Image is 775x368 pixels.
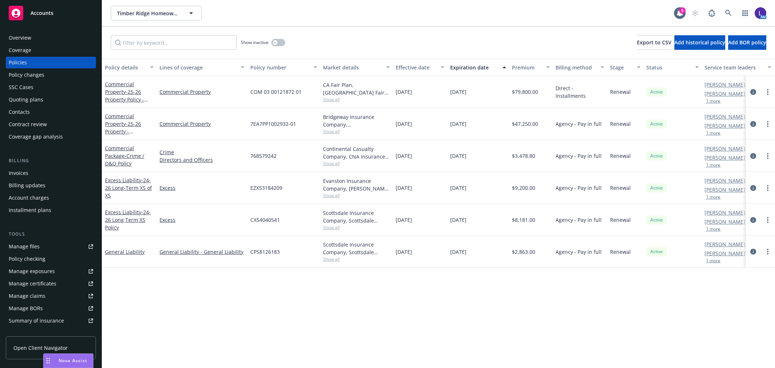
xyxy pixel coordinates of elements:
a: [PERSON_NAME] [705,209,745,216]
a: Billing updates [6,180,96,191]
a: more [763,247,772,256]
a: Manage files [6,241,96,252]
button: Billing method [553,59,607,76]
span: Show all [323,256,390,262]
a: [PERSON_NAME] [705,186,745,193]
a: General Liability - General Liability [160,248,245,256]
span: - 24-26 Long-Term XS of XS [105,177,152,199]
div: 5 [679,7,686,14]
span: - 24-26 Long Term XS Policy [105,209,151,231]
span: [DATE] [396,120,412,128]
span: EZXS3184209 [250,184,282,192]
span: Show all [323,96,390,103]
div: Tools [6,231,96,238]
div: Effective date [396,64,436,71]
div: Expiration date [450,64,498,71]
span: CPS8126183 [250,248,280,256]
span: Export to CSV [637,39,671,46]
div: Billing [6,157,96,164]
div: Scottsdale Insurance Company, Scottsdale Insurance Company (Nationwide), CRC Group [323,209,390,224]
span: Renewal [610,152,631,160]
div: Status [646,64,691,71]
div: Bridgeway Insurance Company, [GEOGRAPHIC_DATA], [GEOGRAPHIC_DATA] [323,113,390,128]
a: [PERSON_NAME] [705,218,745,225]
button: Add BOR policy [728,35,766,50]
a: Accounts [6,3,96,23]
span: - 25-26 Property - [GEOGRAPHIC_DATA] Wrap [105,120,151,150]
span: Add BOR policy [728,39,766,46]
button: 1 more [706,195,720,199]
div: Overview [9,32,31,44]
a: more [763,216,772,224]
a: Installment plans [6,204,96,216]
a: Contract review [6,119,96,130]
span: [DATE] [396,216,412,224]
div: Billing method [556,64,596,71]
a: more [763,184,772,192]
a: Search [721,6,736,20]
button: Effective date [393,59,447,76]
button: Service team leaders [702,59,774,76]
button: Nova Assist [43,353,93,368]
button: Expiration date [447,59,509,76]
div: Policies [9,57,27,68]
span: Agency - Pay in full [556,184,602,192]
button: Export to CSV [637,35,671,50]
a: Manage certificates [6,278,96,289]
a: [PERSON_NAME] [705,113,745,120]
div: SSC Cases [9,81,33,93]
div: Invoices [9,167,28,179]
div: Manage exposures [9,265,55,277]
span: $3,478.80 [512,152,535,160]
img: photo [755,7,766,19]
span: $47,250.00 [512,120,538,128]
a: SSC Cases [6,81,96,93]
a: Excess Liability [105,209,151,231]
div: Scottsdale Insurance Company, Scottsdale Insurance Company (Nationwide), CRC Group [323,241,390,256]
span: Agency - Pay in full [556,216,602,224]
a: circleInformation [749,216,758,224]
span: [DATE] [450,88,467,96]
span: $8,181.00 [512,216,535,224]
span: - Crime / D&O Policy [105,152,144,167]
button: Premium [509,59,553,76]
div: CA Fair Plan, [GEOGRAPHIC_DATA] Fair plan [323,81,390,96]
a: circleInformation [749,120,758,128]
div: Market details [323,64,382,71]
span: Show all [323,160,390,167]
div: Summary of insurance [9,315,64,327]
a: [PERSON_NAME] [705,90,745,97]
span: Renewal [610,216,631,224]
span: Timber Ridge Homeowners Association [117,9,180,17]
div: Policy changes [9,69,44,81]
div: Policy checking [9,253,45,265]
a: Commercial Property [160,120,245,128]
button: Policy details [102,59,157,76]
span: Active [649,248,664,255]
span: Active [649,185,664,191]
a: Summary of insurance [6,315,96,327]
div: Stage [610,64,633,71]
a: Overview [6,32,96,44]
a: Manage BORs [6,303,96,314]
span: $9,200.00 [512,184,535,192]
span: CXS4040541 [250,216,280,224]
span: $79,800.00 [512,88,538,96]
a: Crime [160,148,245,156]
a: Start snowing [688,6,702,20]
span: [DATE] [396,248,412,256]
a: Commercial Property [160,88,245,96]
a: [PERSON_NAME] [705,145,745,152]
div: Installment plans [9,204,51,216]
a: circleInformation [749,247,758,256]
div: Evanston Insurance Company, [PERSON_NAME] Insurance, CRC Group [323,177,390,192]
span: $2,863.00 [512,248,535,256]
a: [PERSON_NAME] [705,81,745,88]
div: Policy details [105,64,146,71]
a: more [763,120,772,128]
button: 1 more [706,227,720,231]
a: Account charges [6,192,96,204]
a: circleInformation [749,88,758,96]
a: more [763,88,772,96]
span: Open Client Navigator [13,344,68,352]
